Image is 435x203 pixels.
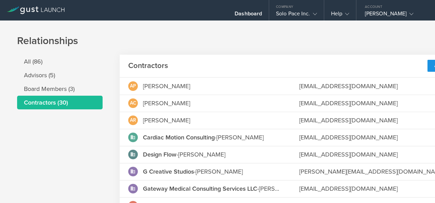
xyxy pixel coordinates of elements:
[365,10,423,21] div: [PERSON_NAME]
[130,101,136,106] span: AC
[17,82,103,96] li: Board Members (3)
[17,68,103,82] li: Advisors (5)
[17,34,418,48] h1: Relationships
[143,185,259,192] span: -
[130,118,136,123] span: AR
[143,167,243,176] div: [PERSON_NAME]
[143,134,215,141] strong: Cardiac Motion Consulting
[143,151,178,158] span: -
[143,133,264,142] div: [PERSON_NAME]
[235,10,262,21] div: Dashboard
[143,151,176,158] strong: Design Flow
[143,184,282,193] div: [PERSON_NAME]
[143,168,194,175] strong: G Creative Studios
[143,82,190,91] div: [PERSON_NAME]
[276,10,317,21] div: Solo Pace Inc.
[143,168,196,175] span: -
[331,10,349,21] div: Help
[17,96,103,109] li: Contractors (30)
[17,55,103,68] li: All (86)
[128,61,168,71] h2: Contractors
[130,84,136,89] span: AP
[143,150,225,159] div: [PERSON_NAME]
[143,116,190,125] div: [PERSON_NAME]
[143,134,216,141] span: -
[143,185,257,192] strong: Gateway Medical Consulting Services LLC
[143,99,190,108] div: [PERSON_NAME]
[401,170,435,203] iframe: Chat Widget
